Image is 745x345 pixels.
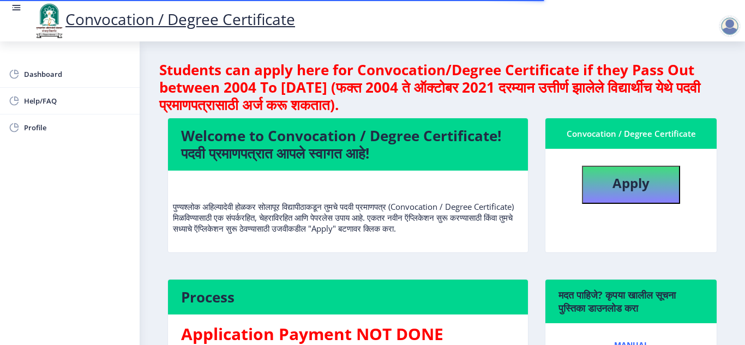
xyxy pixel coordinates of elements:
[24,94,131,107] span: Help/FAQ
[173,179,523,234] p: पुण्यश्लोक अहिल्यादेवी होळकर सोलापूर विद्यापीठाकडून तुमचे पदवी प्रमाणपत्र (Convocation / Degree C...
[24,68,131,81] span: Dashboard
[159,61,725,113] h4: Students can apply here for Convocation/Degree Certificate if they Pass Out between 2004 To [DATE...
[612,174,650,192] b: Apply
[181,323,515,345] h3: Application Payment NOT DONE
[558,288,704,314] h6: मदत पाहिजे? कृपया खालील सूचना पुस्तिका डाउनलोड करा
[24,121,131,134] span: Profile
[582,166,680,204] button: Apply
[181,288,515,306] h4: Process
[181,127,515,162] h4: Welcome to Convocation / Degree Certificate! पदवी प्रमाणपत्रात आपले स्वागत आहे!
[558,127,704,140] div: Convocation / Degree Certificate
[33,9,295,29] a: Convocation / Degree Certificate
[33,2,65,39] img: logo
